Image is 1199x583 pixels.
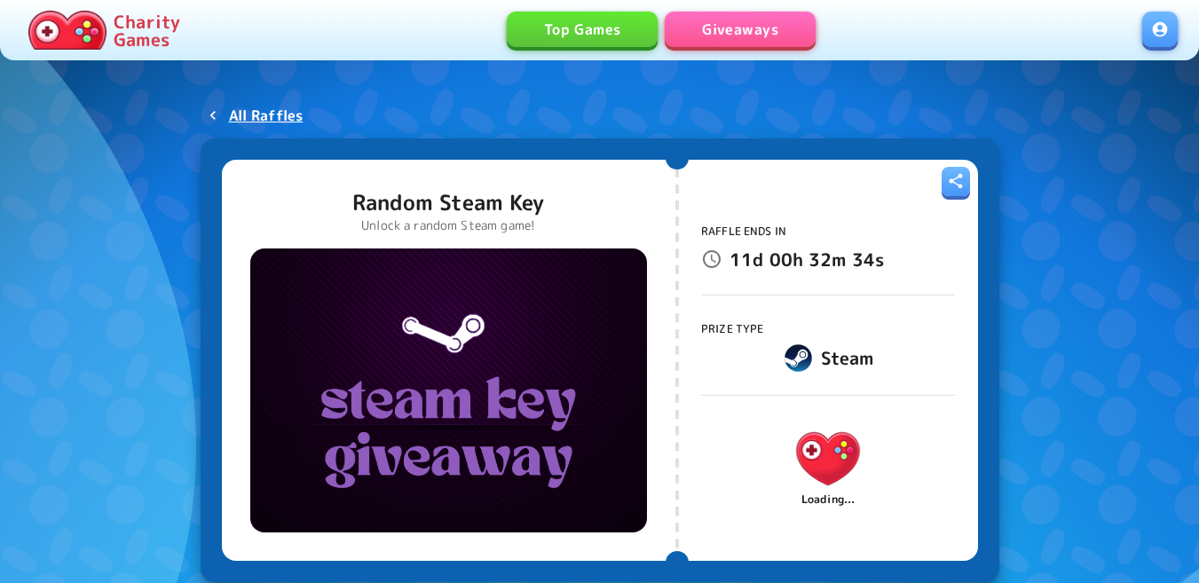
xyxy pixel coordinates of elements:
[701,224,786,239] span: Raffle Ends In
[821,343,874,372] h6: Steam
[786,416,871,500] img: Charity.Games
[352,217,544,234] p: Unlock a random Steam game!
[665,12,816,47] a: Giveaways
[701,321,764,336] span: Prize Type
[28,11,106,50] img: Charity.Games
[730,245,884,273] p: 11d 00h 32m 34s
[114,12,180,48] p: Charity Games
[250,248,647,532] img: Random Steam Key
[21,7,187,53] a: Charity Games
[201,99,311,131] a: All Raffles
[229,105,304,126] p: All Raffles
[507,12,658,47] a: Top Games
[352,188,544,217] p: Random Steam Key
